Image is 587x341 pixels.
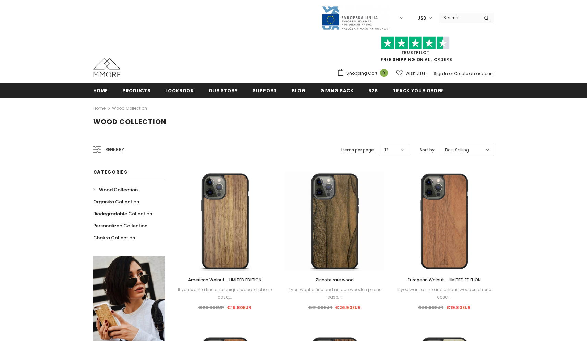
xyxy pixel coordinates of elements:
[253,87,277,94] span: support
[337,39,494,62] span: FREE SHIPPING ON ALL ORDERS
[335,304,361,311] span: €26.90EUR
[93,196,139,208] a: Organika Collection
[285,286,384,301] div: If you want a fine and unique wooden phone case,...
[93,220,147,232] a: Personalized Collection
[368,83,378,98] a: B2B
[449,71,453,76] span: or
[384,147,388,154] span: 12
[122,83,150,98] a: Products
[454,71,494,76] a: Create an account
[393,87,443,94] span: Track your order
[341,147,374,154] label: Items per page
[93,208,152,220] a: Biodegradable Collection
[93,234,135,241] span: Chakra Collection
[93,210,152,217] span: Biodegradable Collection
[337,68,391,78] a: Shopping Cart 0
[93,169,127,175] span: Categories
[112,105,147,111] a: Wood Collection
[292,83,306,98] a: Blog
[405,70,426,77] span: Wish Lists
[316,277,354,283] span: Ziricote rare wood
[227,304,252,311] span: €19.80EUR
[408,277,481,283] span: European Walnut - LIMITED EDITION
[380,69,388,77] span: 0
[93,232,135,244] a: Chakra Collection
[93,117,167,126] span: Wood Collection
[93,104,106,112] a: Home
[209,83,238,98] a: Our Story
[418,304,443,311] span: €26.90EUR
[381,36,450,50] img: Trust Pilot Stars
[93,58,121,77] img: MMORE Cases
[165,83,194,98] a: Lookbook
[93,198,139,205] span: Organika Collection
[439,13,479,23] input: Search Site
[175,286,275,301] div: If you want a fine and unique wooden phone case,...
[292,87,306,94] span: Blog
[396,67,426,79] a: Wish Lists
[198,304,224,311] span: €26.90EUR
[93,222,147,229] span: Personalized Collection
[445,147,469,154] span: Best Selling
[446,304,471,311] span: €19.80EUR
[346,70,377,77] span: Shopping Cart
[93,184,138,196] a: Wood Collection
[420,147,435,154] label: Sort by
[393,83,443,98] a: Track your order
[285,276,384,284] a: Ziricote rare wood
[122,87,150,94] span: Products
[99,186,138,193] span: Wood Collection
[394,276,494,284] a: European Walnut - LIMITED EDITION
[433,71,448,76] a: Sign In
[368,87,378,94] span: B2B
[417,15,426,22] span: USD
[93,87,108,94] span: Home
[320,83,354,98] a: Giving back
[106,146,124,154] span: Refine by
[320,87,354,94] span: Giving back
[394,286,494,301] div: If you want a fine and unique wooden phone case,...
[175,276,275,284] a: American Walnut - LIMITED EDITION
[165,87,194,94] span: Lookbook
[253,83,277,98] a: support
[321,15,390,21] a: Javni Razpis
[308,304,332,311] span: €31.90EUR
[188,277,261,283] span: American Walnut - LIMITED EDITION
[401,50,430,56] a: Trustpilot
[93,83,108,98] a: Home
[209,87,238,94] span: Our Story
[321,5,390,31] img: Javni Razpis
